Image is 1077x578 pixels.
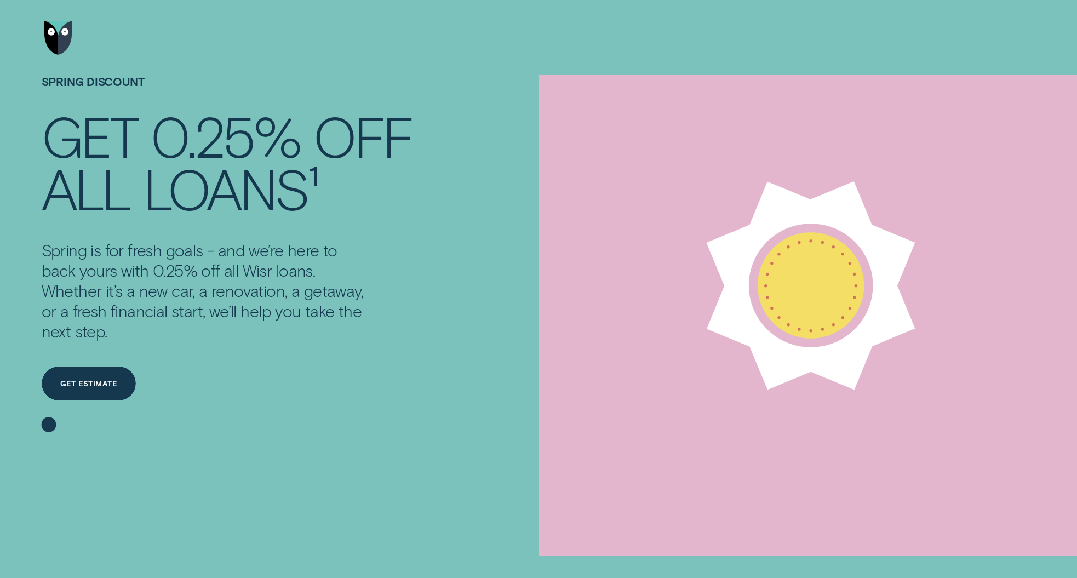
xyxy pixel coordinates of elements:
a: Get estimate [42,367,136,400]
h4: Get 0.25% off all loans¹ [42,110,413,215]
h1: SPRING DISCOUNT [42,75,413,110]
div: all [42,162,130,215]
div: loans¹ [143,162,318,215]
img: Wisr [44,21,73,55]
div: off [313,110,412,162]
div: Get [42,110,138,162]
div: 0.25% [151,110,301,162]
p: Spring is for fresh goals - and we’re here to back yours with 0.25% off all Wisr loans. Whether i... [42,240,368,342]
